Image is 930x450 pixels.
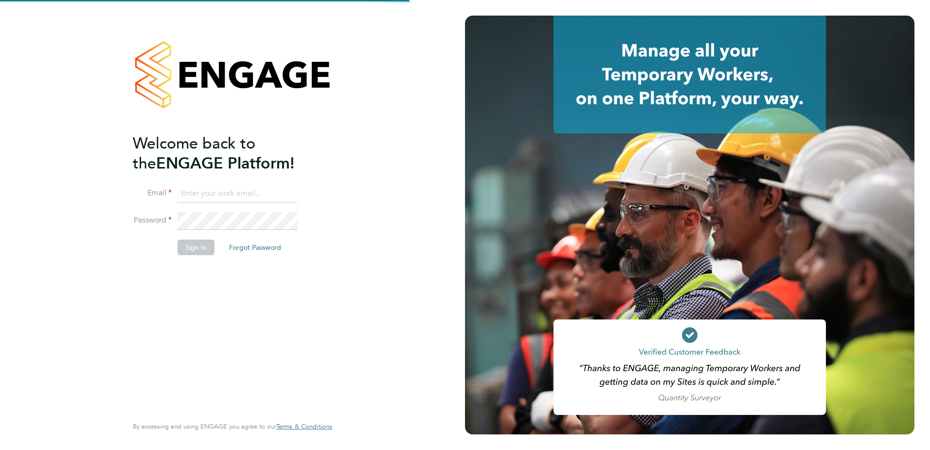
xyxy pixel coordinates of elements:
[276,423,332,431] a: Terms & Conditions
[221,240,289,255] button: Forgot Password
[133,134,255,173] span: Welcome back to the
[133,133,322,173] h2: ENGAGE Platform!
[178,240,215,255] button: Sign In
[133,422,332,431] span: By accessing and using ENGAGE you agree to our
[133,215,172,225] label: Password
[178,185,298,203] input: Enter your work email...
[133,188,172,198] label: Email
